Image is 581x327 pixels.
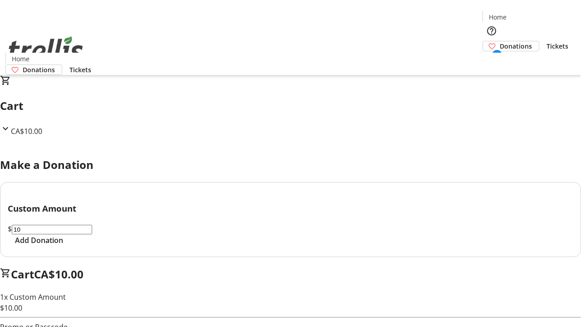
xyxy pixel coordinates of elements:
[8,224,12,234] span: $
[12,225,92,234] input: Donation Amount
[8,202,573,215] h3: Custom Amount
[483,12,512,22] a: Home
[11,126,42,136] span: CA$10.00
[6,54,35,64] a: Home
[539,41,576,51] a: Tickets
[483,22,501,40] button: Help
[483,41,539,51] a: Donations
[69,65,91,74] span: Tickets
[483,51,501,69] button: Cart
[12,54,30,64] span: Home
[5,26,86,72] img: Orient E2E Organization X0JZj5pYMl's Logo
[23,65,55,74] span: Donations
[62,65,98,74] a: Tickets
[15,235,63,246] span: Add Donation
[8,235,70,246] button: Add Donation
[34,267,84,282] span: CA$10.00
[489,12,507,22] span: Home
[5,64,62,75] a: Donations
[500,41,532,51] span: Donations
[547,41,568,51] span: Tickets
